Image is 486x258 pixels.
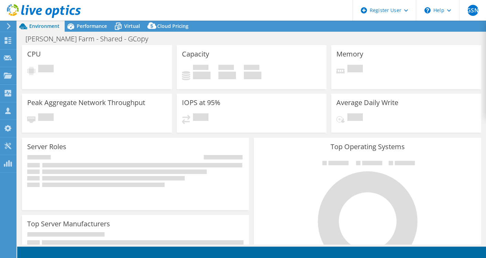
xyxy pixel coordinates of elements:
[244,65,259,72] span: Total
[38,65,54,74] span: Pending
[244,72,261,79] h4: 0 GiB
[38,113,54,123] span: Pending
[193,72,210,79] h4: 0 GiB
[29,23,60,29] span: Environment
[124,23,140,29] span: Virtual
[193,65,208,72] span: Used
[77,23,107,29] span: Performance
[27,220,110,228] h3: Top Server Manufacturers
[193,113,208,123] span: Pending
[182,99,220,106] h3: IOPS at 95%
[467,5,478,16] span: GSN
[27,50,41,58] h3: CPU
[424,7,431,13] svg: \n
[157,23,188,29] span: Cloud Pricing
[22,35,159,43] h1: [PERSON_NAME] Farm - Shared - GCopy
[27,99,145,106] h3: Peak Aggregate Network Throughput
[27,143,66,151] h3: Server Roles
[336,50,363,58] h3: Memory
[218,72,236,79] h4: 0 GiB
[182,50,209,58] h3: Capacity
[218,65,234,72] span: Free
[259,143,476,151] h3: Top Operating Systems
[347,113,363,123] span: Pending
[347,65,363,74] span: Pending
[336,99,398,106] h3: Average Daily Write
